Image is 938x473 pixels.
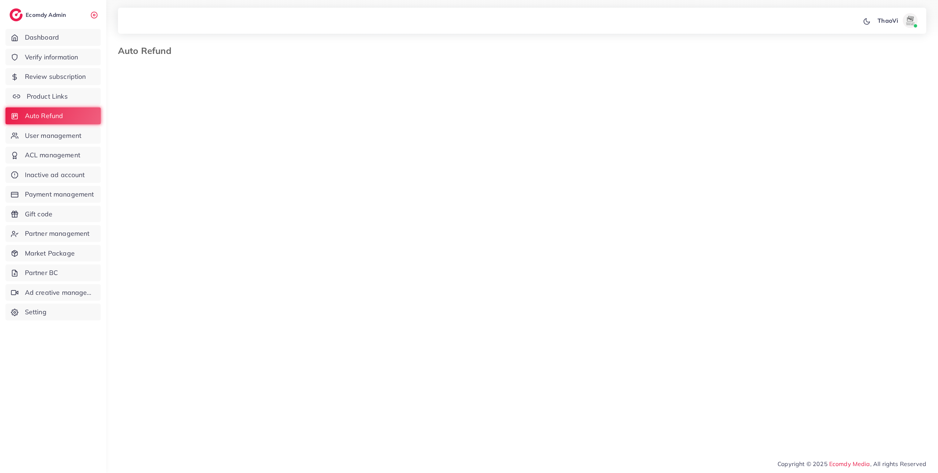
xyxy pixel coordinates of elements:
a: Market Package [5,245,101,262]
a: Verify information [5,49,101,66]
a: User management [5,127,101,144]
a: Review subscription [5,68,101,85]
span: , All rights Reserved [870,459,926,468]
a: logoEcomdy Admin [10,8,68,21]
span: User management [25,131,81,140]
a: Gift code [5,206,101,223]
span: Market Package [25,249,75,258]
span: Setting [25,307,47,317]
span: Ad creative management [25,288,95,297]
span: Payment management [25,190,94,199]
a: Partner management [5,225,101,242]
a: ThaoViavatar [874,13,920,28]
span: Verify information [25,52,78,62]
a: Dashboard [5,29,101,46]
span: Gift code [25,209,52,219]
a: Ad creative management [5,284,101,301]
a: Setting [5,304,101,320]
a: Ecomdy Media [829,460,870,467]
a: ACL management [5,147,101,164]
span: Auto Refund [25,111,63,121]
span: Inactive ad account [25,170,85,180]
h2: Ecomdy Admin [26,11,68,18]
span: Dashboard [25,33,59,42]
a: Product Links [5,88,101,105]
h3: Auto Refund [118,45,177,56]
a: Inactive ad account [5,166,101,183]
span: Partner management [25,229,90,238]
span: Review subscription [25,72,86,81]
p: ThaoVi [878,16,898,25]
a: Auto Refund [5,107,101,124]
img: avatar [903,13,917,28]
a: Payment management [5,186,101,203]
span: Product Links [27,92,68,101]
span: ACL management [25,150,80,160]
a: Partner BC [5,264,101,281]
span: Copyright © 2025 [778,459,926,468]
span: Partner BC [25,268,58,278]
img: logo [10,8,23,21]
